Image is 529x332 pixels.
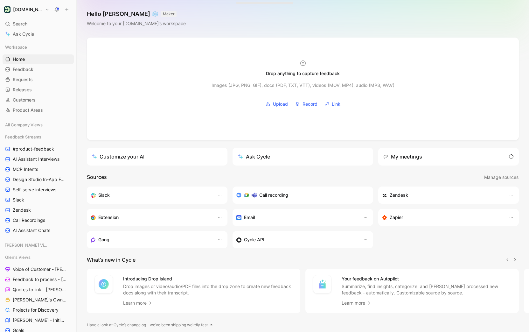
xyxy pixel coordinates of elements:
[13,146,54,152] span: #product-feedback
[3,5,51,14] button: Customer.io[DOMAIN_NAME]
[3,132,74,235] div: Feedback Streams#product-feedbackAI Assistant InterviewsMCP IntentsDesign Studio In-App FeedbackS...
[3,295,74,305] a: [PERSON_NAME]'s Owned Projects
[3,105,74,115] a: Product Areas
[13,97,36,103] span: Customers
[3,265,74,274] a: Voice of Customer - [PERSON_NAME]
[13,87,32,93] span: Releases
[273,100,288,108] span: Upload
[13,176,66,183] span: Design Studio In-App Feedback
[382,191,502,199] div: Sync customers and create docs
[3,165,74,174] a: MCP Intents
[87,20,186,27] div: Welcome to your [DOMAIN_NAME]’s workspace
[87,148,227,166] a: Customize your AI
[3,175,74,184] a: Design Studio In-App Feedback
[3,75,74,84] a: Requests
[382,214,502,221] div: Capture feedback from thousands of sources with Zapier (survey results, recordings, sheets, etc).
[3,275,74,284] a: Feedback to process - [PERSON_NAME]
[13,197,24,203] span: Slack
[13,20,27,28] span: Search
[87,256,136,264] h2: What’s new in Cycle
[13,187,56,193] span: Self-serve interviews
[3,85,74,95] a: Releases
[236,191,364,199] div: Record & transcribe meetings from Zoom, Meet & Teams.
[13,56,25,62] span: Home
[3,144,74,154] a: #product-feedback
[3,285,74,294] a: Quotes to link - [PERSON_NAME]
[390,191,408,199] h3: Zendesk
[3,29,74,39] a: Ask Cycle
[5,242,48,248] span: [PERSON_NAME] Views
[13,297,66,303] span: [PERSON_NAME]'s Owned Projects
[91,191,211,199] div: Sync your customers, send feedback and get updates in Slack
[263,99,290,109] button: Upload
[3,195,74,205] a: Slack
[233,148,373,166] button: Ask Cycle
[244,236,264,244] h3: Cycle API
[383,153,422,160] div: My meetings
[98,191,110,199] h3: Slack
[98,236,109,244] h3: Gong
[13,30,34,38] span: Ask Cycle
[3,252,74,262] div: Glen's Views
[5,134,41,140] span: Feedback Streams
[3,240,74,250] div: [PERSON_NAME] Views
[3,240,74,252] div: [PERSON_NAME] Views
[3,65,74,74] a: Feedback
[98,214,119,221] h3: Extension
[390,214,403,221] h3: Zapier
[342,299,372,307] a: Learn more
[342,283,511,296] p: Summarize, find insights, categorize, and [PERSON_NAME] processed new feedback - automatically. C...
[13,286,66,293] span: Quotes to link - [PERSON_NAME]
[13,217,45,223] span: Call Recordings
[13,307,59,313] span: Projects for Discovery
[266,70,340,77] div: Drop anything to capture feedback
[238,153,270,160] div: Ask Cycle
[236,214,357,221] div: Forward emails to your feedback inbox
[87,173,107,181] h2: Sources
[13,76,33,83] span: Requests
[5,254,31,260] span: Glen's Views
[3,226,74,235] a: AI Assistant Chats
[332,100,340,108] span: Link
[3,215,74,225] a: Call Recordings
[13,207,31,213] span: Zendesk
[161,11,177,17] button: MAKER
[484,173,519,181] span: Manage sources
[3,185,74,194] a: Self-serve interviews
[244,214,255,221] h3: Email
[3,19,74,29] div: Search
[3,205,74,215] a: Zendesk
[13,227,50,234] span: AI Assistant Chats
[293,99,320,109] button: Record
[13,107,43,113] span: Product Areas
[87,10,186,18] h1: Hello [PERSON_NAME] ❄️
[259,191,288,199] h3: Call recording
[3,315,74,325] a: [PERSON_NAME] - Initiatives
[3,305,74,315] a: Projects for Discovery
[3,154,74,164] a: AI Assistant Interviews
[3,42,74,52] div: Workspace
[3,120,74,130] div: All Company Views
[303,100,317,108] span: Record
[3,120,74,131] div: All Company Views
[13,156,59,162] span: AI Assistant Interviews
[123,283,293,296] p: Drop images or video/audio/PDF files into the drop zone to create new feedback docs along with th...
[123,275,293,283] h4: Introducing Drop island
[5,44,27,50] span: Workspace
[87,322,213,328] a: Have a look at Cycle’s changelog – we’ve been shipping weirdly fast
[342,275,511,283] h4: Your feedback on Autopilot
[3,54,74,64] a: Home
[13,7,43,12] h1: [DOMAIN_NAME]
[5,122,43,128] span: All Company Views
[13,166,38,173] span: MCP Intents
[4,6,10,13] img: Customer.io
[13,276,67,283] span: Feedback to process - [PERSON_NAME]
[236,236,357,244] div: Sync customers & send feedback from custom sources. Get inspired by our favorite use case
[212,81,394,89] div: Images (JPG, PNG, GIF), docs (PDF, TXT, VTT), videos (MOV, MP4), audio (MP3, WAV)
[322,99,343,109] button: Link
[3,132,74,142] div: Feedback Streams
[91,236,211,244] div: Capture feedback from your incoming calls
[92,153,144,160] div: Customize your AI
[13,317,66,323] span: [PERSON_NAME] - Initiatives
[13,66,33,73] span: Feedback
